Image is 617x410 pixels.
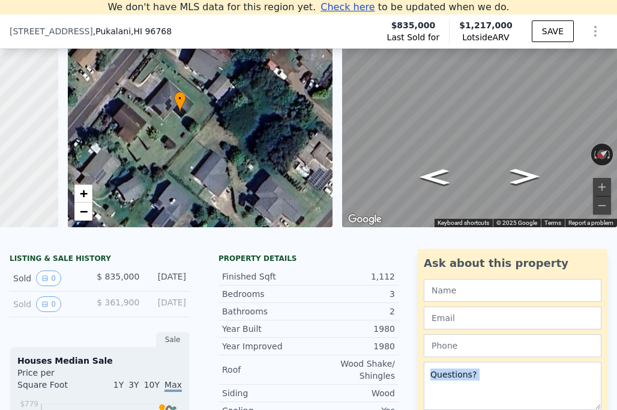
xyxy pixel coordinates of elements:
button: Zoom in [593,178,611,196]
span: $1,217,000 [459,20,513,30]
button: Zoom out [593,197,611,215]
span: • [174,93,186,104]
button: Rotate clockwise [606,144,613,165]
span: $835,000 [391,19,436,31]
path: Go Northeast, Alohilani St [407,165,462,189]
div: Sold [13,296,87,312]
div: Sold [13,271,87,286]
button: Show Options [583,19,607,43]
span: 3Y [128,380,139,390]
span: 1Y [113,380,124,390]
div: [DATE] [149,271,186,286]
span: 10Y [144,380,160,390]
div: Houses Median Sale [17,355,182,367]
div: Sale [156,332,190,347]
div: 1980 [308,340,395,352]
span: − [79,204,87,219]
div: [DATE] [149,296,186,312]
button: View historical data [36,296,61,312]
span: , Pukalani [93,25,172,37]
div: Property details [218,254,399,263]
div: Bathrooms [222,305,308,317]
div: Ask about this property [424,255,601,272]
button: Keyboard shortcuts [438,219,489,227]
span: [STREET_ADDRESS] [10,25,93,37]
button: SAVE [532,20,574,42]
img: Google [345,212,385,227]
a: Report a problem [568,219,613,226]
a: Zoom in [74,185,92,203]
div: Roof [222,364,308,376]
a: Open this area in Google Maps (opens a new window) [345,212,385,227]
span: $ 835,000 [97,272,139,281]
span: , HI 96768 [131,26,172,36]
span: Last Sold for [387,31,440,43]
span: Lotside ARV [459,31,513,43]
div: Siding [222,387,308,399]
div: Finished Sqft [222,271,308,283]
div: Wood [308,387,395,399]
input: Name [424,279,601,302]
div: Bedrooms [222,288,308,300]
div: LISTING & SALE HISTORY [10,254,190,266]
div: Year Built [222,323,308,335]
div: 1,112 [308,271,395,283]
a: Terms (opens in new tab) [544,219,561,226]
div: Price per Square Foot [17,367,100,398]
div: 3 [308,288,395,300]
a: Zoom out [74,203,92,221]
span: Max [164,380,182,392]
tspan: $779 [20,400,38,408]
path: Go Southwest, Alohilani St [498,165,552,188]
div: 2 [308,305,395,317]
span: © 2025 Google [496,219,537,226]
span: Check here [321,1,375,13]
button: Reset the view [591,144,613,165]
div: Year Improved [222,340,308,352]
span: $ 361,900 [97,298,139,307]
input: Email [424,307,601,329]
div: Wood Shake/ Shingles [308,358,395,382]
input: Phone [424,334,601,357]
button: View historical data [36,271,61,286]
div: • [174,91,186,112]
div: 1980 [308,323,395,335]
button: Rotate counterclockwise [591,144,598,165]
span: + [79,186,87,201]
